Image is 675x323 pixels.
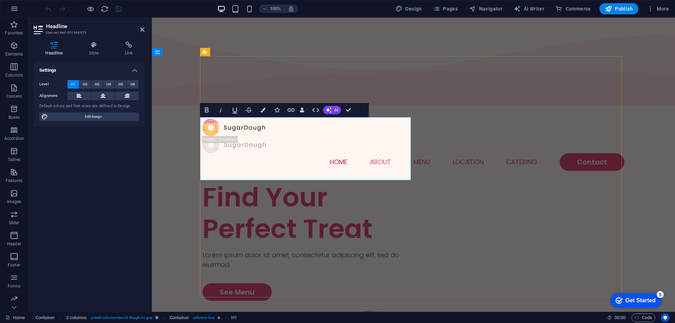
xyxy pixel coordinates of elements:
div: 5 [52,1,59,8]
span: H6 [130,80,135,89]
span: Click to select. Double-click to edit [66,314,87,322]
h6: 100% [270,5,281,13]
button: H3 [91,80,103,89]
span: Navigator [469,5,502,12]
span: Click to select. Double-click to edit [231,314,237,322]
button: Colors [256,103,270,117]
button: Publish [599,3,638,14]
nav: breadcrumb [36,314,237,322]
span: AI [334,108,338,112]
i: Reload page [101,5,109,13]
button: H2 [79,80,91,89]
button: H5 [115,80,127,89]
label: Alignment [39,92,67,100]
h4: Link [113,41,144,56]
button: Data Bindings [298,103,308,117]
span: Publish [605,5,633,12]
span: H2 [83,80,88,89]
p: Tables [8,157,20,162]
p: Accordion [4,136,24,141]
a: Click to cancel selection. Double-click to open Pages [6,314,25,322]
button: Strikethrough [242,103,256,117]
button: Icons [270,103,284,117]
button: Commerce [553,3,594,14]
p: Favorites [5,30,23,36]
span: Pages [433,5,458,12]
i: Element contains an animation [217,316,220,319]
button: HTML [309,103,322,117]
button: More [644,3,672,14]
div: Get Started 5 items remaining, 0% complete [6,4,57,18]
label: Level [39,80,67,89]
p: Content [6,93,22,99]
span: Code [635,314,652,322]
div: Default colors and font sizes are defined in Design. [39,103,139,109]
span: Design [396,5,422,12]
span: : [619,315,621,320]
p: Forms [8,283,20,289]
button: Usercentrics [661,314,669,322]
h4: Settings [34,62,144,75]
h4: Style [77,41,113,56]
span: H1 [71,80,76,89]
button: AI [323,106,341,114]
span: More [647,5,669,12]
div: Design (Ctrl+Alt+Y) [393,3,425,14]
p: Elements [5,51,23,57]
h3: Element #ed-901468879 [46,30,130,36]
button: Underline (Ctrl+U) [228,103,242,117]
span: H3 [95,80,99,89]
h4: Headline [34,41,77,56]
p: Features [6,178,22,183]
button: reload [100,5,109,13]
button: H4 [103,80,115,89]
span: . preset-columns-two-v2-dough-no-gap [90,314,152,322]
p: Columns [5,72,23,78]
div: Get Started [21,8,51,14]
p: Images [7,199,21,205]
button: Design [393,3,425,14]
button: Code [631,314,655,322]
span: Edit design [50,112,137,121]
span: H5 [118,80,123,89]
span: . columns-box [192,314,214,322]
i: This element is a customizable preset [155,316,159,319]
button: Edit design [39,112,139,121]
button: Italic (Ctrl+I) [214,103,227,117]
button: H6 [127,80,139,89]
button: Click here to leave preview mode and continue editing [86,5,95,13]
i: On resize automatically adjust zoom level to fit chosen device. [288,6,294,12]
p: Footer [8,262,20,268]
button: AI Writer [511,3,547,14]
p: Boxes [8,115,20,120]
button: Link [284,103,298,117]
span: Click to select. Double-click to edit [169,314,189,322]
button: Navigator [466,3,505,14]
h1: Find Your Perfect Treat [51,164,262,227]
span: AI Writer [514,5,544,12]
button: Bold (Ctrl+B) [200,103,213,117]
span: H4 [107,80,111,89]
p: Header [7,241,21,247]
span: 00 00 [615,314,625,322]
button: H1 [67,80,79,89]
p: Slider [9,220,20,226]
button: Confirm (Ctrl+⏎) [342,103,355,117]
button: 100% [259,5,284,13]
button: Pages [430,3,461,14]
h6: Session time [607,314,626,322]
span: Click to select. Double-click to edit [36,314,55,322]
span: Commerce [555,5,591,12]
h2: Headline [46,23,144,30]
